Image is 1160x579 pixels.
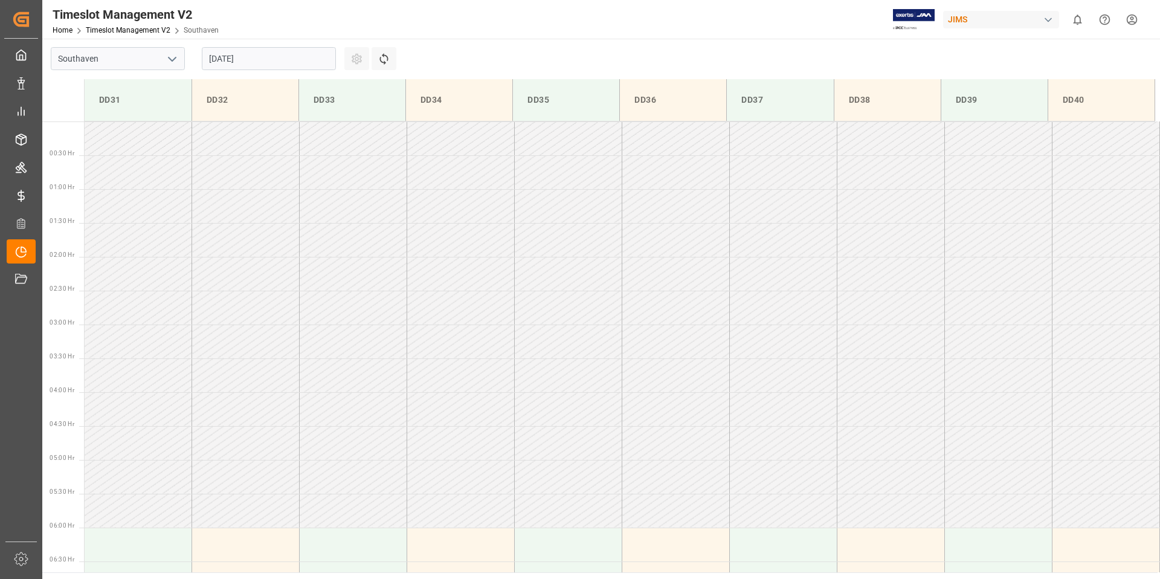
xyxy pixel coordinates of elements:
[50,488,74,495] span: 05:30 Hr
[523,89,610,111] div: DD35
[1064,6,1091,33] button: show 0 new notifications
[50,454,74,461] span: 05:00 Hr
[94,89,182,111] div: DD31
[50,387,74,393] span: 04:00 Hr
[50,184,74,190] span: 01:00 Hr
[50,251,74,258] span: 02:00 Hr
[309,89,396,111] div: DD33
[53,26,72,34] a: Home
[51,47,185,70] input: Type to search/select
[50,556,74,563] span: 06:30 Hr
[844,89,931,111] div: DD38
[1091,6,1118,33] button: Help Center
[736,89,823,111] div: DD37
[50,285,74,292] span: 02:30 Hr
[202,89,289,111] div: DD32
[943,8,1064,31] button: JIMS
[50,218,74,224] span: 01:30 Hr
[893,9,935,30] img: Exertis%20JAM%20-%20Email%20Logo.jpg_1722504956.jpg
[50,353,74,360] span: 03:30 Hr
[943,11,1059,28] div: JIMS
[202,47,336,70] input: DD.MM.YYYY
[1058,89,1145,111] div: DD40
[630,89,717,111] div: DD36
[50,150,74,157] span: 00:30 Hr
[86,26,170,34] a: Timeslot Management V2
[50,421,74,427] span: 04:30 Hr
[50,522,74,529] span: 06:00 Hr
[53,5,219,24] div: Timeslot Management V2
[951,89,1038,111] div: DD39
[50,319,74,326] span: 03:00 Hr
[163,50,181,68] button: open menu
[416,89,503,111] div: DD34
